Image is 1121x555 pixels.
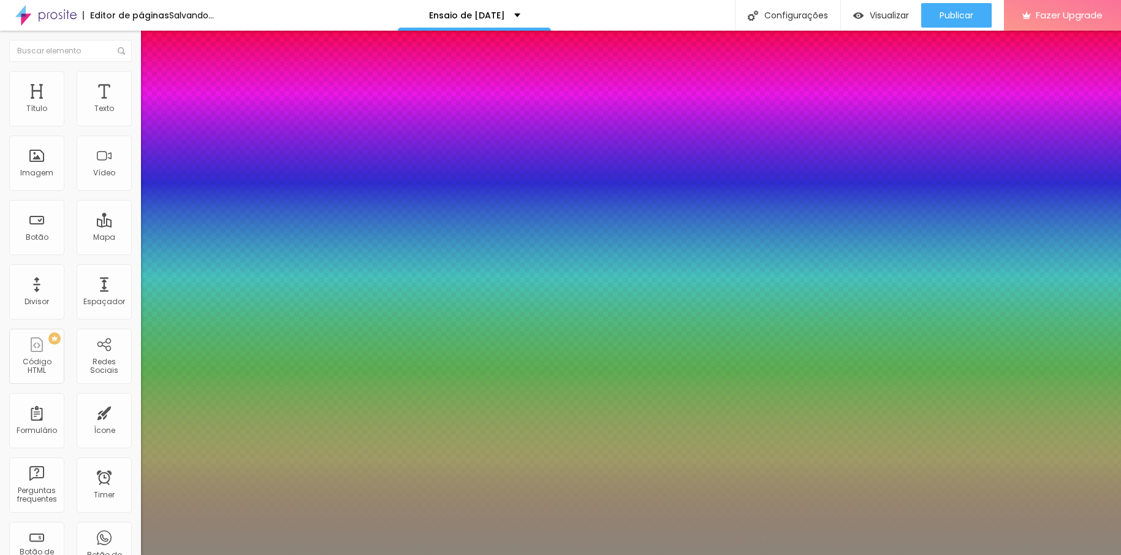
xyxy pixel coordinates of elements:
div: Imagem [20,169,53,177]
div: Vídeo [93,169,115,177]
img: view-1.svg [853,10,864,21]
div: Timer [94,491,115,499]
div: Texto [94,104,114,113]
button: Visualizar [841,3,921,28]
div: Título [26,104,47,113]
button: Publicar [921,3,992,28]
span: Visualizar [870,10,909,20]
div: Ícone [94,426,115,435]
div: Salvando... [169,11,214,20]
div: Redes Sociais [80,358,128,375]
div: Formulário [17,426,57,435]
img: Icone [118,47,125,55]
div: Editor de páginas [83,11,169,20]
img: Icone [748,10,758,21]
div: Código HTML [12,358,61,375]
input: Buscar elemento [9,40,132,62]
div: Espaçador [83,297,125,306]
span: Publicar [940,10,973,20]
div: Divisor [25,297,49,306]
div: Botão [26,233,48,242]
span: Fazer Upgrade [1036,10,1103,20]
div: Perguntas frequentes [12,486,61,504]
p: Ensaio de [DATE] [429,11,505,20]
div: Mapa [93,233,115,242]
